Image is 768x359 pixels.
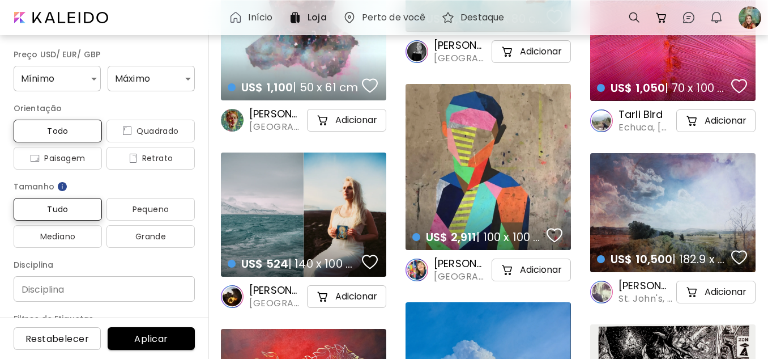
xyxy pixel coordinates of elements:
[23,151,93,165] span: Paisagem
[106,198,195,221] button: Pequeno
[228,80,359,95] h4: | 50 x 61 cm
[434,39,489,52] h6: [PERSON_NAME]
[108,327,195,350] button: Aplicar
[406,257,571,283] a: [PERSON_NAME][GEOGRAPHIC_DATA], [GEOGRAPHIC_DATA]cart-iconAdicionar
[117,333,186,345] span: Aplicar
[57,181,68,192] img: info
[129,154,138,163] img: icon
[249,284,305,297] h6: [PERSON_NAME]
[106,147,195,170] button: iconRetrato
[520,264,562,276] h5: Adicionar
[676,281,756,303] button: cart-iconAdicionar
[241,79,293,95] span: US$ 1,100
[14,327,101,350] button: Restabelecer
[14,258,195,272] h6: Disciplina
[106,120,195,142] button: iconQuadrado
[116,230,186,243] span: Grande
[501,263,514,277] img: cart-icon
[676,109,756,132] button: cart-iconAdicionar
[343,11,430,24] a: Perto de você
[362,13,426,22] h6: Perto de você
[241,256,288,272] span: US$ 524
[590,153,756,272] a: US$ 10,500| 182.9 x 132.1 cmfavoriteshttps://cdn.kaleido.art/CDN/Artwork/169389/Primary/medium.we...
[221,107,386,133] a: [PERSON_NAME][GEOGRAPHIC_DATA], [GEOGRAPHIC_DATA]cart-iconAdicionar
[106,225,195,248] button: Grande
[597,81,728,95] h4: | 70 x 100 cm
[249,121,305,133] span: [GEOGRAPHIC_DATA], [GEOGRAPHIC_DATA]
[108,66,195,91] div: Máximo
[249,107,305,121] h6: [PERSON_NAME]
[23,124,93,138] span: Todo
[14,198,102,221] button: Tudo
[14,312,195,326] h6: Filtros de Etiquetas
[249,297,305,310] span: [GEOGRAPHIC_DATA], [GEOGRAPHIC_DATA]
[590,108,756,134] a: Tarli BirdEchuca, [GEOGRAPHIC_DATA]cart-iconAdicionar
[23,230,93,243] span: Mediano
[116,202,186,216] span: Pequeno
[335,291,377,302] h5: Adicionar
[685,114,699,128] img: cart-icon
[14,120,102,142] button: Todo
[221,153,386,277] a: US$ 524| 140 x 100 cmfavoriteshttps://cdn.kaleido.art/CDN/Artwork/171928/Primary/medium.webp?upda...
[728,246,750,269] button: favorites
[611,80,665,96] span: US$ 1,050
[406,84,571,250] a: US$ 2,911| 100 x 100 cmfavoriteshttps://cdn.kaleido.art/CDN/Artwork/169798/Primary/medium.webp?up...
[492,259,571,281] button: cart-iconAdicionar
[460,13,504,22] h6: Destaque
[14,66,101,91] div: Mínimo
[116,124,186,138] span: Quadrado
[14,102,195,115] h6: Orientação
[307,109,386,132] button: cart-iconAdicionar
[728,75,750,98] button: favorites
[307,285,386,308] button: cart-iconAdicionar
[426,229,476,245] span: US$ 2,911
[406,39,571,65] a: [PERSON_NAME][GEOGRAPHIC_DATA], [GEOGRAPHIC_DATA]cart-iconAdicionar
[308,13,326,22] h6: Loja
[618,121,674,134] span: Echuca, [GEOGRAPHIC_DATA]
[229,11,277,24] a: Início
[316,290,330,303] img: cart-icon
[335,115,377,126] h5: Adicionar
[116,151,186,165] span: Retrato
[23,333,92,345] span: Restabelecer
[23,202,93,216] span: Tudo
[707,8,726,27] button: bellIcon
[682,11,696,24] img: chatIcon
[359,74,381,97] button: favorites
[710,11,723,24] img: bellIcon
[316,113,330,127] img: cart-icon
[590,279,756,305] a: [PERSON_NAME]St. John's, [GEOGRAPHIC_DATA]cart-iconAdicionar
[228,256,359,271] h4: | 140 x 100 cm
[288,11,331,24] a: Loja
[618,293,674,305] span: St. John's, [GEOGRAPHIC_DATA]
[122,126,132,136] img: icon
[597,252,728,267] h4: | 182.9 x 132.1 cm
[412,230,543,244] h4: | 100 x 100 cm
[520,46,562,57] h5: Adicionar
[655,11,668,24] img: cart
[434,271,489,283] span: [GEOGRAPHIC_DATA], [GEOGRAPHIC_DATA]
[685,285,699,299] img: cart-icon
[30,154,40,163] img: icon
[618,279,674,293] h6: [PERSON_NAME]
[492,40,571,63] button: cart-iconAdicionar
[544,224,565,247] button: favorites
[14,48,195,61] h6: Preço USD/ EUR/ GBP
[434,52,489,65] span: [GEOGRAPHIC_DATA], [GEOGRAPHIC_DATA]
[14,180,195,193] h6: Tamanho
[611,251,672,267] span: US$ 10,500
[501,45,514,58] img: cart-icon
[705,286,746,298] h5: Adicionar
[14,147,102,170] button: iconPaisagem
[705,115,746,126] h5: Adicionar
[618,108,674,121] h6: Tarli Bird
[14,225,102,248] button: Mediano
[221,284,386,310] a: [PERSON_NAME][GEOGRAPHIC_DATA], [GEOGRAPHIC_DATA]cart-iconAdicionar
[441,11,509,24] a: Destaque
[359,251,381,273] button: favorites
[434,257,489,271] h6: [PERSON_NAME]
[248,13,272,22] h6: Início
